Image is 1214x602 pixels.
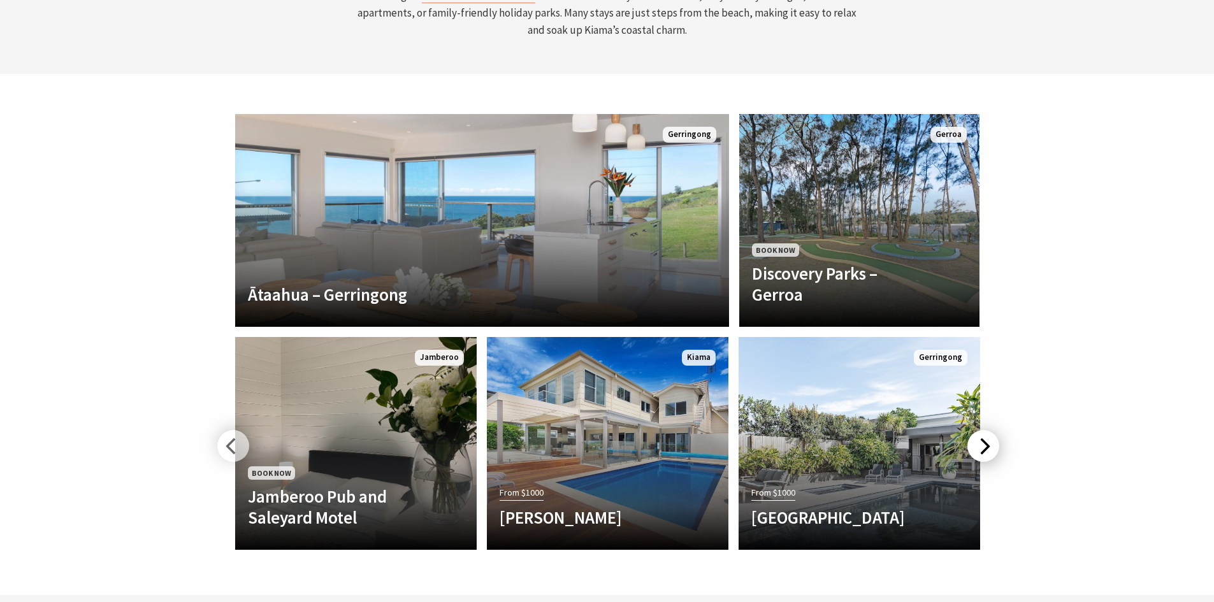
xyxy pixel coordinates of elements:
h4: Jamberoo Pub and Saleyard Motel [248,486,428,527]
h4: Discovery Parks – Gerroa [752,263,930,305]
a: From $1000 [GEOGRAPHIC_DATA] Gerringong [739,337,980,550]
h4: Ātaahua – Gerringong [248,284,642,305]
a: Another Image Used Ātaahua – Gerringong Gerringong [235,114,729,327]
span: Book Now [752,243,799,257]
h4: [GEOGRAPHIC_DATA] [751,507,931,527]
span: Jamberoo [415,350,464,366]
a: From $1000 [PERSON_NAME] Kiama [487,337,728,550]
span: From $1000 [751,485,795,500]
span: Gerringong [663,127,716,143]
span: Book Now [248,466,295,480]
a: Book Now Discovery Parks – Gerroa Gerroa [739,114,979,327]
span: Kiama [682,350,716,366]
a: Book Now Jamberoo Pub and Saleyard Motel Jamberoo [235,337,477,550]
span: From $1000 [500,485,544,500]
span: Gerringong [914,350,967,366]
span: Gerroa [930,127,967,143]
h4: [PERSON_NAME] [500,507,679,527]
